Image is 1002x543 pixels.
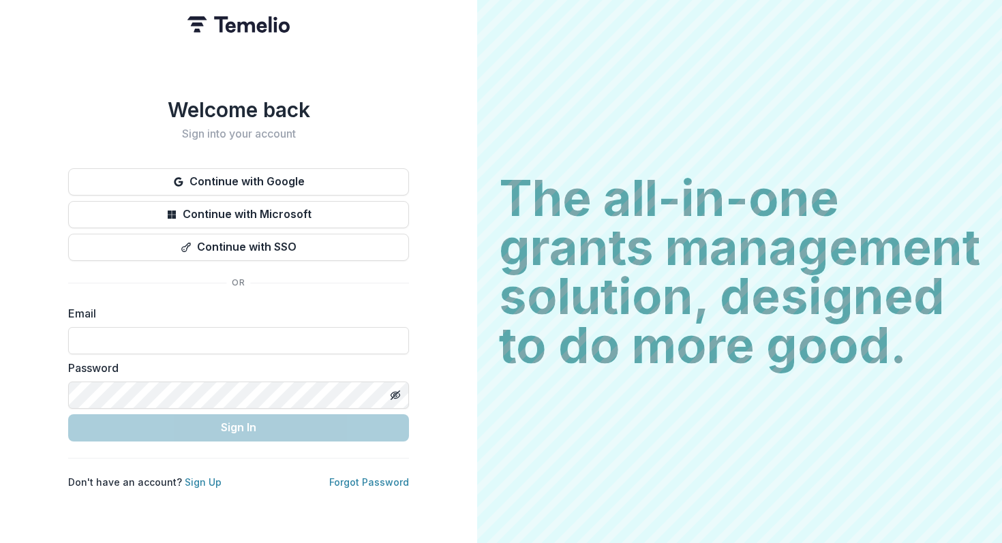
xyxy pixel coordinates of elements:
[68,127,409,140] h2: Sign into your account
[68,168,409,196] button: Continue with Google
[68,201,409,228] button: Continue with Microsoft
[68,97,409,122] h1: Welcome back
[68,234,409,261] button: Continue with SSO
[187,16,290,33] img: Temelio
[68,305,401,322] label: Email
[68,360,401,376] label: Password
[68,475,222,489] p: Don't have an account?
[185,476,222,488] a: Sign Up
[329,476,409,488] a: Forgot Password
[68,414,409,441] button: Sign In
[384,384,406,406] button: Toggle password visibility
